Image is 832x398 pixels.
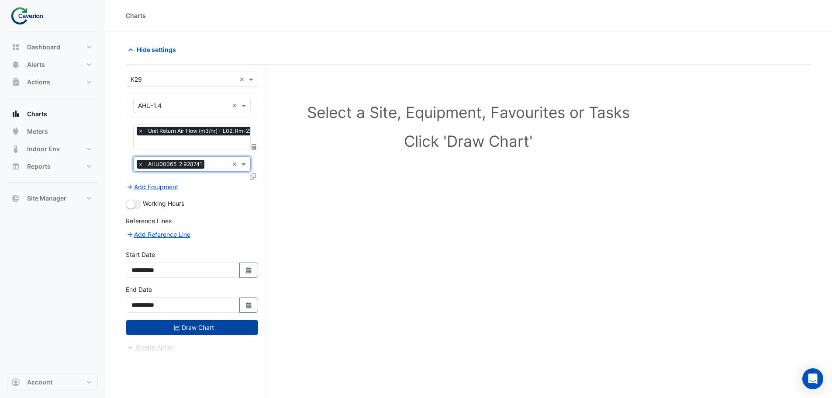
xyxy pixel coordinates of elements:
[11,194,20,203] app-icon: Site Manager
[137,45,176,54] span: Hide settings
[27,110,47,118] span: Charts
[146,127,257,135] span: Unit Return Air Flow (m3/hr) - L02, Rm-227
[11,145,20,153] app-icon: Indoor Env
[232,159,239,169] span: Clear
[10,7,50,24] img: Company Logo
[7,140,98,158] button: Indoor Env
[126,216,172,225] label: Reference Lines
[137,160,145,169] span: ×
[7,158,98,175] button: Reports
[11,127,20,136] app-icon: Meters
[126,229,191,239] button: Add Reference Line
[11,162,20,171] app-icon: Reports
[27,162,51,171] span: Reports
[11,78,20,87] app-icon: Actions
[145,132,792,150] h1: Click 'Draw Chart'
[7,73,98,91] button: Actions
[250,143,258,151] span: Choose Function
[11,60,20,69] app-icon: Alerts
[27,78,50,87] span: Actions
[145,103,792,121] h1: Select a Site, Equipment, Favourites or Tasks
[7,56,98,73] button: Alerts
[7,105,98,123] button: Charts
[232,101,239,110] span: Clear
[27,378,52,387] span: Account
[146,160,204,169] span: AHU00065-2 928741
[7,190,98,207] button: Site Manager
[239,75,247,84] span: Clear
[11,110,20,118] app-icon: Charts
[126,250,155,259] label: Start Date
[126,285,152,294] label: End Date
[126,343,175,350] app-escalated-ticket-create-button: Please draw the charts first
[245,301,253,309] fa-icon: Select Date
[7,123,98,140] button: Meters
[27,194,66,203] span: Site Manager
[7,374,98,391] button: Account
[126,42,182,57] button: Hide settings
[11,43,20,52] app-icon: Dashboard
[245,266,253,274] fa-icon: Select Date
[7,38,98,56] button: Dashboard
[27,60,45,69] span: Alerts
[27,43,60,52] span: Dashboard
[126,320,258,335] button: Draw Chart
[137,127,145,135] span: ×
[27,127,48,136] span: Meters
[802,368,823,389] div: Open Intercom Messenger
[126,182,179,192] button: Add Equipment
[126,11,146,20] div: Charts
[143,200,184,207] span: Working Hours
[250,173,256,180] span: Clone Favourites and Tasks from this Equipment to other Equipment
[27,145,60,153] span: Indoor Env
